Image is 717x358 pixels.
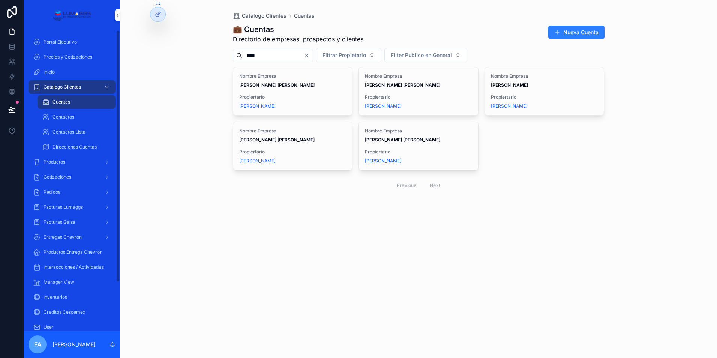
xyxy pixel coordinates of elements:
strong: [PERSON_NAME] [PERSON_NAME] [239,82,315,88]
a: Nombre Empresa[PERSON_NAME] [PERSON_NAME]Propiertario[PERSON_NAME] [233,122,353,170]
span: Nombre Empresa [239,73,346,79]
span: Nombre Empresa [365,128,472,134]
a: Facturas Lumaggs [28,200,115,214]
a: [PERSON_NAME] [239,158,276,164]
button: Select Button [316,48,381,62]
a: Interaccciones / Actividades [28,260,115,274]
span: Creditos Cescemex [43,309,85,315]
span: Propiertario [365,94,472,100]
a: Nombre Empresa[PERSON_NAME] [PERSON_NAME]Propiertario[PERSON_NAME] [358,67,478,116]
a: Manager View [28,275,115,289]
p: [PERSON_NAME] [52,341,96,348]
span: Propiertario [239,149,346,155]
a: Pedidos [28,185,115,199]
span: Facturas Galsa [43,219,75,225]
span: Facturas Lumaggs [43,204,83,210]
span: Cuentas [52,99,70,105]
strong: [PERSON_NAME] [PERSON_NAME] [365,82,440,88]
span: Nombre Empresa [239,128,346,134]
span: Nombre Empresa [491,73,598,79]
a: [PERSON_NAME] [239,103,276,109]
a: [PERSON_NAME] [491,103,527,109]
a: [PERSON_NAME] [365,158,401,164]
a: User [28,320,115,334]
span: User [43,324,54,330]
a: Catalogo Clientes [233,12,286,20]
a: Inventarios [28,290,115,304]
a: Productos Entrega Chevron [28,245,115,259]
a: Catalogo Clientes [28,80,115,94]
a: Contactos [37,110,115,124]
span: Filter Publico en General [391,51,452,59]
img: App logo [53,9,91,21]
a: Direcciones Cuentas [37,140,115,154]
span: Cotizaciones [43,174,71,180]
span: Direcciones Cuentas [52,144,97,150]
button: Nueva Cuenta [548,26,604,39]
a: Cuentas [294,12,315,20]
button: Clear [304,53,313,59]
strong: [PERSON_NAME] [PERSON_NAME] [239,137,315,143]
span: Catalogo Clientes [43,84,81,90]
a: Contactos Lista [37,125,115,139]
span: Productos Entrega Chevron [43,249,102,255]
span: Propiertario [365,149,472,155]
span: Precios y Cotizaciones [43,54,92,60]
span: Contactos [52,114,74,120]
a: Creditos Cescemex [28,305,115,319]
a: Cuentas [37,95,115,109]
strong: [PERSON_NAME] [491,82,528,88]
span: Contactos Lista [52,129,85,135]
a: Portal Ejecutivo [28,35,115,49]
span: Entregas Chevron [43,234,82,240]
span: Filtrar Propietario [322,51,366,59]
h1: 💼 Cuentas [233,24,363,35]
span: Pedidos [43,189,60,195]
a: Cotizaciones [28,170,115,184]
a: Entregas Chevron [28,230,115,244]
a: Facturas Galsa [28,215,115,229]
span: Inicio [43,69,55,75]
a: Nombre Empresa[PERSON_NAME] [PERSON_NAME]Propiertario[PERSON_NAME] [233,67,353,116]
strong: [PERSON_NAME] [PERSON_NAME] [365,137,440,143]
span: Propiertario [239,94,346,100]
span: Propiertario [491,94,598,100]
span: Manager View [43,279,74,285]
a: Nombre Empresa[PERSON_NAME]Propiertario[PERSON_NAME] [484,67,604,116]
span: Portal Ejecutivo [43,39,77,45]
a: Inicio [28,65,115,79]
span: Interaccciones / Actividades [43,264,103,270]
a: Precios y Cotizaciones [28,50,115,64]
span: FA [34,340,41,349]
a: Productos [28,155,115,169]
span: Catalogo Clientes [242,12,286,20]
span: Directorio de empresas, prospectos y clientes [233,35,363,44]
button: Select Button [384,48,467,62]
a: [PERSON_NAME] [365,103,401,109]
a: Nombre Empresa[PERSON_NAME] [PERSON_NAME]Propiertario[PERSON_NAME] [358,122,478,170]
span: Productos [43,159,65,165]
div: scrollable content [24,30,120,331]
span: Nombre Empresa [365,73,472,79]
span: Inventarios [43,294,67,300]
